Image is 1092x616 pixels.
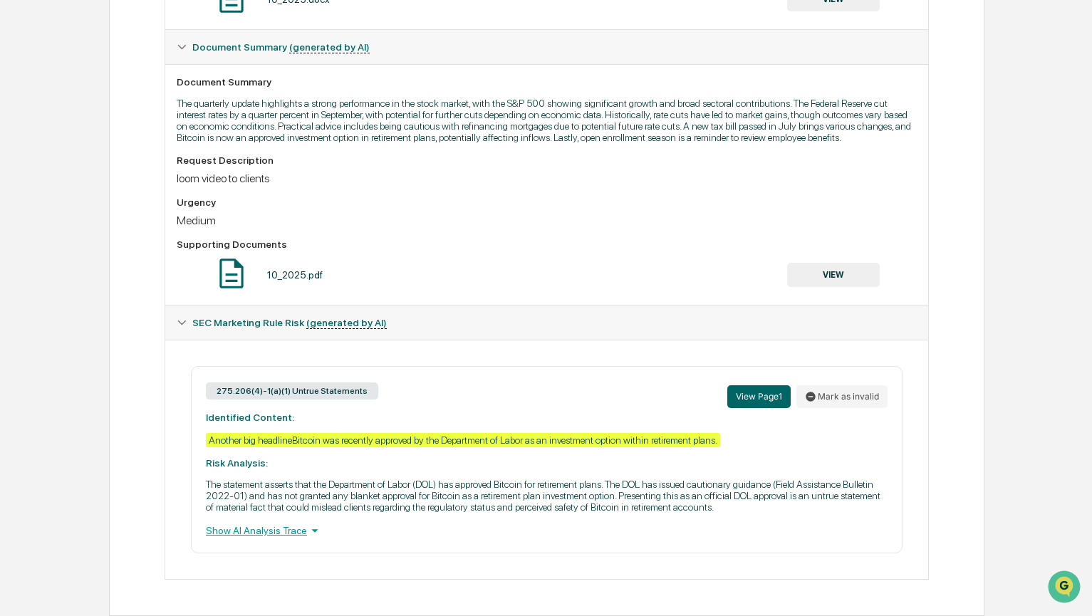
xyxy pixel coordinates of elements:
u: (generated by AI) [306,317,387,329]
iframe: Open customer support [1046,569,1085,607]
p: The statement asserts that the Department of Labor (DOL) has approved Bitcoin for retirement plan... [206,479,888,513]
div: 10_2025.pdf [267,269,323,281]
p: The quarterly update highlights a strong performance in the stock market, with the S&P 500 showin... [177,98,917,143]
strong: Identified Content: [206,412,294,423]
span: Data Lookup [28,207,90,221]
span: Document Summary [192,41,370,53]
div: Supporting Documents [177,239,917,250]
div: loom video to clients [177,172,917,185]
div: 🔎 [14,208,26,219]
a: 🗄️Attestations [98,174,182,199]
img: Document Icon [214,256,249,291]
a: 🖐️Preclearance [9,174,98,199]
a: Powered byPylon [100,241,172,252]
div: Document Summary (generated by AI) [165,64,928,305]
div: Document Summary (generated by AI) [165,340,928,579]
button: VIEW [787,263,880,287]
div: Start new chat [48,109,234,123]
div: 🖐️ [14,181,26,192]
button: Start new chat [242,113,259,130]
span: Pylon [142,241,172,252]
div: SEC Marketing Rule Risk (generated by AI) [165,306,928,340]
strong: Risk Analysis: [206,457,268,469]
a: 🔎Data Lookup [9,201,95,226]
span: Preclearance [28,179,92,194]
div: We're available if you need us! [48,123,180,135]
div: Request Description [177,155,917,166]
div: Show AI Analysis Trace [206,523,888,538]
div: Document Summary [177,76,917,88]
button: Mark as invalid [796,385,888,408]
u: (generated by AI) [289,41,370,53]
p: How can we help? [14,30,259,53]
span: SEC Marketing Rule Risk [192,317,387,328]
img: 1746055101610-c473b297-6a78-478c-a979-82029cc54cd1 [14,109,40,135]
button: View Page1 [727,385,791,408]
div: 🗄️ [103,181,115,192]
div: Urgency [177,197,917,208]
div: Document Summary (generated by AI) [165,30,928,64]
div: 275.206(4)-1(a)(1) Untrue Statements [206,382,378,400]
div: Another big headlineBitcoin was recently approved by the Department of Labor as an investment opt... [206,433,720,447]
div: Medium [177,214,917,227]
span: Attestations [118,179,177,194]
